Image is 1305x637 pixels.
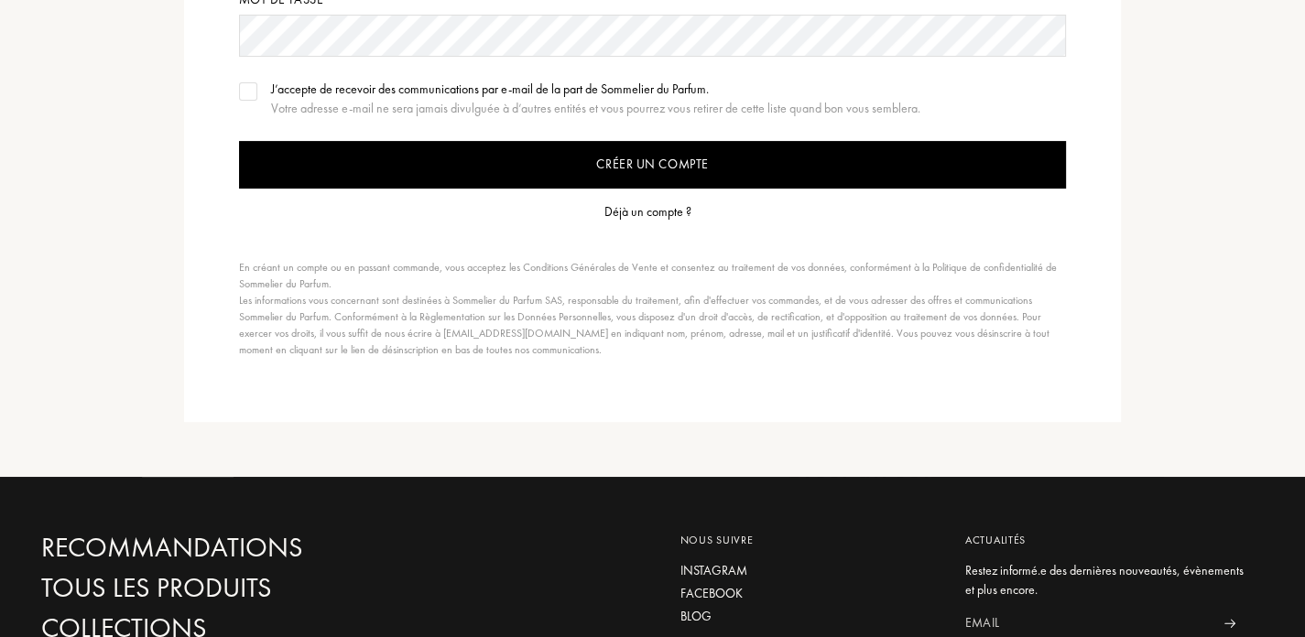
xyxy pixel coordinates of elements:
div: Restez informé.e des dernières nouveautés, évènements et plus encore. [965,561,1250,599]
div: Déjà un compte ? [604,202,691,221]
div: Nous suivre [680,532,938,548]
div: J’accepte de recevoir des communications par e-mail de la part de Sommelier du Parfum. [271,80,920,99]
div: Actualités [965,532,1250,548]
img: valide.svg [242,87,255,96]
a: Blog [680,607,938,626]
a: Recommandations [41,532,430,564]
input: Créer un compte [239,141,1067,189]
div: Votre adresse e-mail ne sera jamais divulguée à d’autres entités et vous pourrez vous retirer de ... [271,99,920,118]
a: Instagram [680,561,938,580]
div: En créant un compte ou en passant commande, vous acceptez les Conditions Générales de Vente et co... [239,259,1058,358]
img: news_send.svg [1223,619,1235,628]
a: Tous les produits [41,572,430,604]
a: Facebook [680,584,938,603]
a: Déjà un compte ? [604,202,701,221]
